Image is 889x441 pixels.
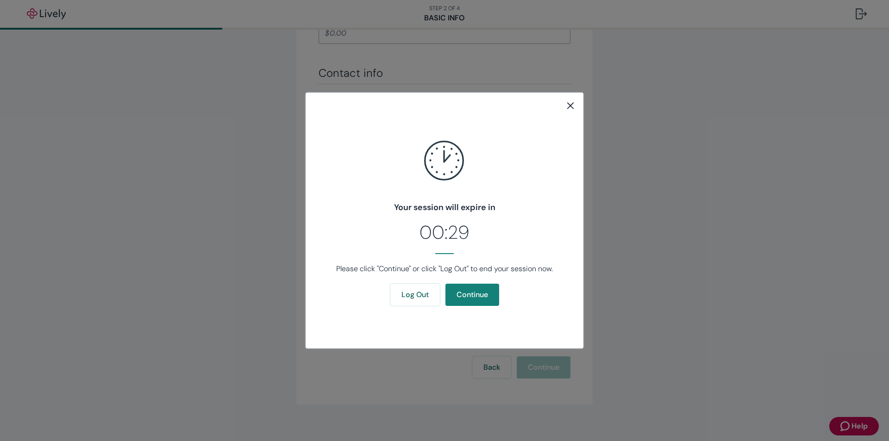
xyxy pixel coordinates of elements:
[565,100,576,111] button: close button
[390,284,440,306] button: Log Out
[321,201,568,214] h4: Your session will expire in
[331,263,558,274] p: Please click "Continue" or click "Log Out" to end your session now.
[407,124,482,198] svg: clock icon
[321,218,568,246] h2: 00:29
[565,100,576,111] svg: close
[445,284,499,306] button: Continue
